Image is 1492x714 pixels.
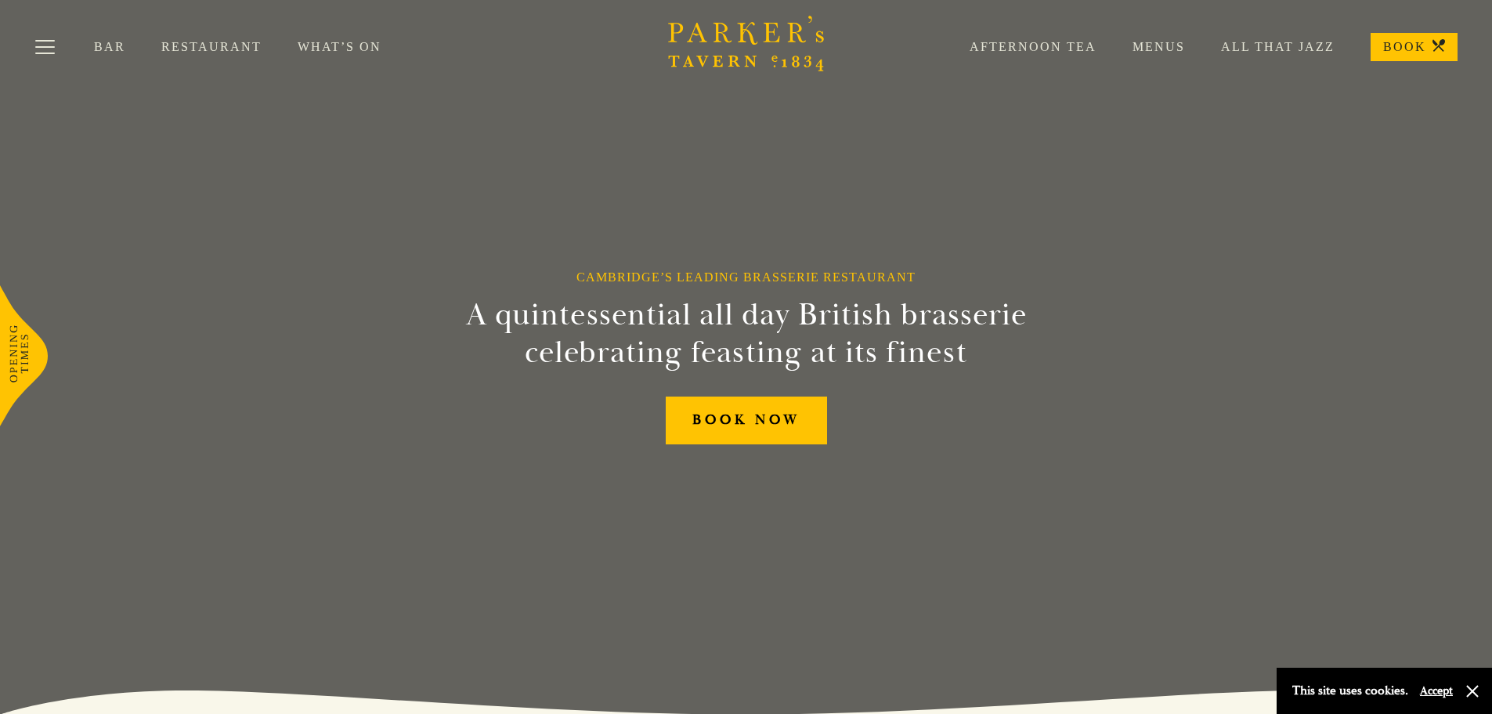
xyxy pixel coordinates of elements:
p: This site uses cookies. [1292,680,1408,702]
h1: Cambridge’s Leading Brasserie Restaurant [576,270,916,285]
h2: A quintessential all day British brasserie celebrating feasting at its finest [389,296,1104,371]
a: BOOK NOW [666,397,827,444]
button: Close and accept [1465,683,1480,699]
button: Accept [1420,683,1453,698]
